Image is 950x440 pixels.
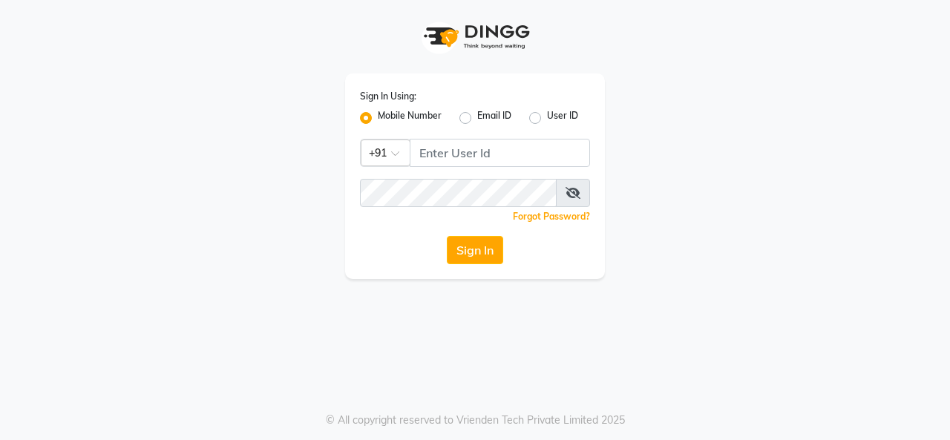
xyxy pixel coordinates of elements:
[447,236,503,264] button: Sign In
[513,211,590,222] a: Forgot Password?
[360,179,557,207] input: Username
[360,90,416,103] label: Sign In Using:
[416,15,534,59] img: logo1.svg
[477,109,511,127] label: Email ID
[378,109,442,127] label: Mobile Number
[547,109,578,127] label: User ID
[410,139,590,167] input: Username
